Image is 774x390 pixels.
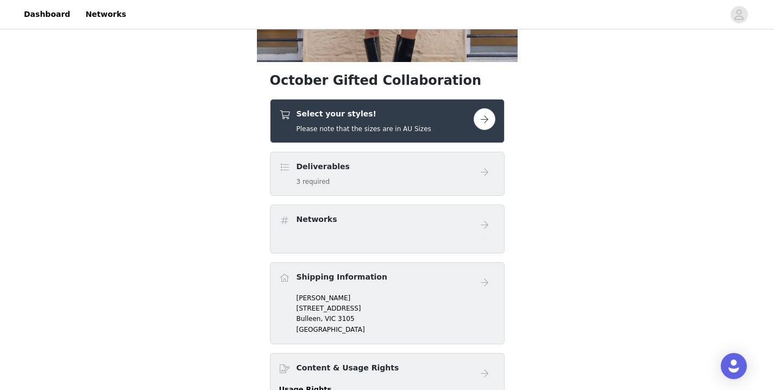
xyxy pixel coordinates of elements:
[270,205,505,253] div: Networks
[297,161,350,172] h4: Deliverables
[270,262,505,344] div: Shipping Information
[297,362,399,374] h4: Content & Usage Rights
[338,315,355,323] span: 3105
[297,124,431,134] h5: Please note that the sizes are in AU Sizes
[325,315,336,323] span: VIC
[297,304,495,313] p: [STREET_ADDRESS]
[297,315,323,323] span: Bulleen,
[297,177,350,187] h5: 3 required
[297,214,337,225] h4: Networks
[79,2,133,27] a: Networks
[297,271,387,283] h4: Shipping Information
[297,325,495,335] p: [GEOGRAPHIC_DATA]
[297,108,431,120] h4: Select your styles!
[17,2,77,27] a: Dashboard
[270,99,505,143] div: Select your styles!
[297,293,495,303] p: [PERSON_NAME]
[270,152,505,196] div: Deliverables
[734,6,744,23] div: avatar
[270,71,505,90] h1: October Gifted Collaboration
[721,353,747,379] div: Open Intercom Messenger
